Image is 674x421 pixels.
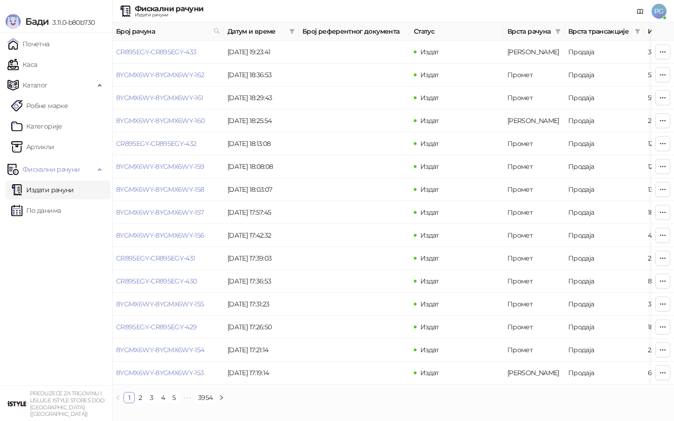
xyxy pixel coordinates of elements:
[224,87,299,109] td: [DATE] 18:29:43
[420,254,439,262] span: Издат
[124,392,135,403] li: 1
[564,22,644,41] th: Врста трансакције
[116,231,205,240] a: 8YGMX6WY-8YGMX6WY-156
[116,48,197,56] a: CR895EGY-CR895EGY-433
[224,41,299,64] td: [DATE] 19:23:41
[224,201,299,224] td: [DATE] 17:57:45
[112,109,224,132] td: 8YGMX6WY-8YGMX6WY-160
[112,87,224,109] td: 8YGMX6WY-8YGMX6WY-161
[112,132,224,155] td: CR895EGY-CR895EGY-432
[564,132,644,155] td: Продаја
[116,139,197,148] a: CR895EGY-CR895EGY-432
[135,392,146,403] a: 2
[25,16,49,27] span: Бади
[158,392,168,403] a: 4
[224,247,299,270] td: [DATE] 17:39:03
[180,392,195,403] li: Следећих 5 Страна
[507,26,551,36] span: Врста рачуна
[564,155,644,178] td: Продаја
[635,29,640,34] span: filter
[112,392,124,403] li: Претходна страна
[299,22,410,41] th: Број референтног документа
[11,201,61,220] a: По данима
[112,64,224,87] td: 8YGMX6WY-8YGMX6WY-162
[168,392,180,403] li: 5
[11,117,62,136] a: Категорије
[112,392,124,403] button: left
[116,277,197,285] a: CR895EGY-CR895EGY-430
[420,185,439,194] span: Издат
[7,35,50,53] a: Почетна
[504,270,564,293] td: Промет
[564,247,644,270] td: Продаја
[135,13,203,17] div: Издати рачуни
[224,109,299,132] td: [DATE] 18:25:54
[420,346,439,354] span: Издат
[227,26,286,36] span: Датум и време
[116,162,205,171] a: 8YGMX6WY-8YGMX6WY-159
[7,55,37,74] a: Каса
[568,26,631,36] span: Врста трансакције
[224,155,299,178] td: [DATE] 18:08:08
[420,300,439,308] span: Издат
[504,362,564,385] td: Аванс
[224,362,299,385] td: [DATE] 17:19:14
[116,323,197,331] a: CR895EGY-CR895EGY-429
[11,96,68,115] a: Робне марке
[504,109,564,132] td: Аванс
[11,181,74,199] a: Издати рачуни
[195,392,215,403] a: 3954
[504,22,564,41] th: Врста рачуна
[112,316,224,339] td: CR895EGY-CR895EGY-429
[564,41,644,64] td: Продаја
[504,224,564,247] td: Промет
[504,41,564,64] td: Аванс
[420,139,439,148] span: Издат
[112,224,224,247] td: 8YGMX6WY-8YGMX6WY-156
[224,224,299,247] td: [DATE] 17:42:32
[49,18,95,27] span: 3.11.0-b80b730
[564,201,644,224] td: Продаја
[504,247,564,270] td: Промет
[504,87,564,109] td: Промет
[564,316,644,339] td: Продаја
[564,293,644,316] td: Продаја
[135,392,146,403] li: 2
[504,293,564,316] td: Промет
[652,4,667,19] span: PG
[157,392,168,403] li: 4
[22,76,48,94] span: Каталог
[504,155,564,178] td: Промет
[504,201,564,224] td: Промет
[564,362,644,385] td: Продаја
[224,270,299,293] td: [DATE] 17:36:53
[504,339,564,362] td: Промет
[115,395,121,400] span: left
[147,392,157,403] a: 3
[6,14,21,29] img: Logo
[219,395,224,400] span: right
[112,178,224,201] td: 8YGMX6WY-8YGMX6WY-158
[564,109,644,132] td: Продаја
[195,392,216,403] li: 3954
[112,270,224,293] td: CR895EGY-CR895EGY-430
[135,5,203,13] div: Фискални рачуни
[112,339,224,362] td: 8YGMX6WY-8YGMX6WY-154
[564,178,644,201] td: Продаја
[410,22,504,41] th: Статус
[112,247,224,270] td: CR895EGY-CR895EGY-431
[112,22,224,41] th: Број рачуна
[504,132,564,155] td: Промет
[112,155,224,178] td: 8YGMX6WY-8YGMX6WY-159
[216,392,227,403] button: right
[112,201,224,224] td: 8YGMX6WY-8YGMX6WY-157
[564,87,644,109] td: Продаја
[224,293,299,316] td: [DATE] 17:31:23
[224,64,299,87] td: [DATE] 18:36:53
[633,24,642,38] span: filter
[116,71,205,79] a: 8YGMX6WY-8YGMX6WY-162
[289,29,295,34] span: filter
[112,293,224,316] td: 8YGMX6WY-8YGMX6WY-155
[553,24,563,38] span: filter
